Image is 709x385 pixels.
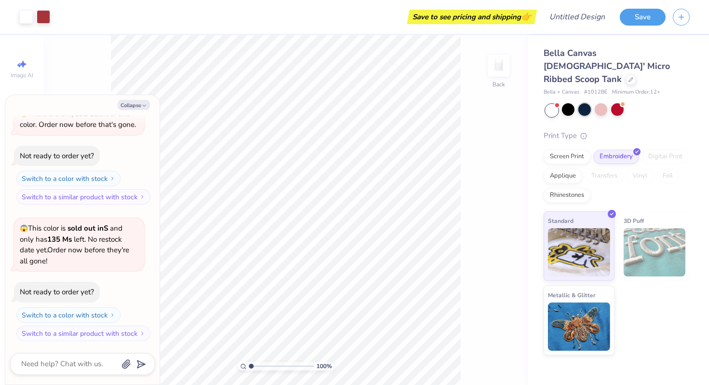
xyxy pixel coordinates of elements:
[20,287,94,297] div: Not ready to order yet?
[489,56,508,75] img: Back
[627,169,654,183] div: Vinyl
[409,10,534,24] div: Save to see pricing and shipping
[544,150,590,164] div: Screen Print
[139,330,145,336] img: Switch to a similar product with stock
[68,223,108,233] strong: sold out in S
[584,88,607,96] span: # 1012BE
[656,169,679,183] div: Foil
[593,150,639,164] div: Embroidery
[521,11,532,22] span: 👉
[548,216,573,226] span: Standard
[16,171,121,186] button: Switch to a color with stock
[316,362,332,371] span: 100 %
[544,169,582,183] div: Applique
[139,194,145,200] img: Switch to a similar product with stock
[75,109,97,119] strong: 292 Ss
[585,169,624,183] div: Transfers
[548,290,596,300] span: Metallic & Glitter
[542,7,613,27] input: Untitled Design
[548,302,610,351] img: Metallic & Glitter
[544,188,590,203] div: Rhinestones
[16,307,121,323] button: Switch to a color with stock
[20,223,129,266] span: This color is and only has left . No restock date yet. Order now before they're all gone!
[544,47,670,85] span: Bella Canvas [DEMOGRAPHIC_DATA]' Micro Ribbed Scoop Tank
[20,110,28,119] span: 🫣
[492,80,505,89] div: Back
[118,100,150,110] button: Collapse
[544,88,579,96] span: Bella + Canvas
[11,71,33,79] span: Image AI
[47,234,72,244] strong: 135 Ms
[620,9,666,26] button: Save
[624,216,644,226] span: 3D Puff
[548,228,610,276] img: Standard
[20,224,28,233] span: 😱
[642,150,689,164] div: Digital Print
[16,326,150,341] button: Switch to a similar product with stock
[544,130,690,141] div: Print Type
[624,228,686,276] img: 3D Puff
[612,88,660,96] span: Minimum Order: 12 +
[109,312,115,318] img: Switch to a color with stock
[20,151,94,161] div: Not ready to order yet?
[109,176,115,181] img: Switch to a color with stock
[16,189,150,205] button: Switch to a similar product with stock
